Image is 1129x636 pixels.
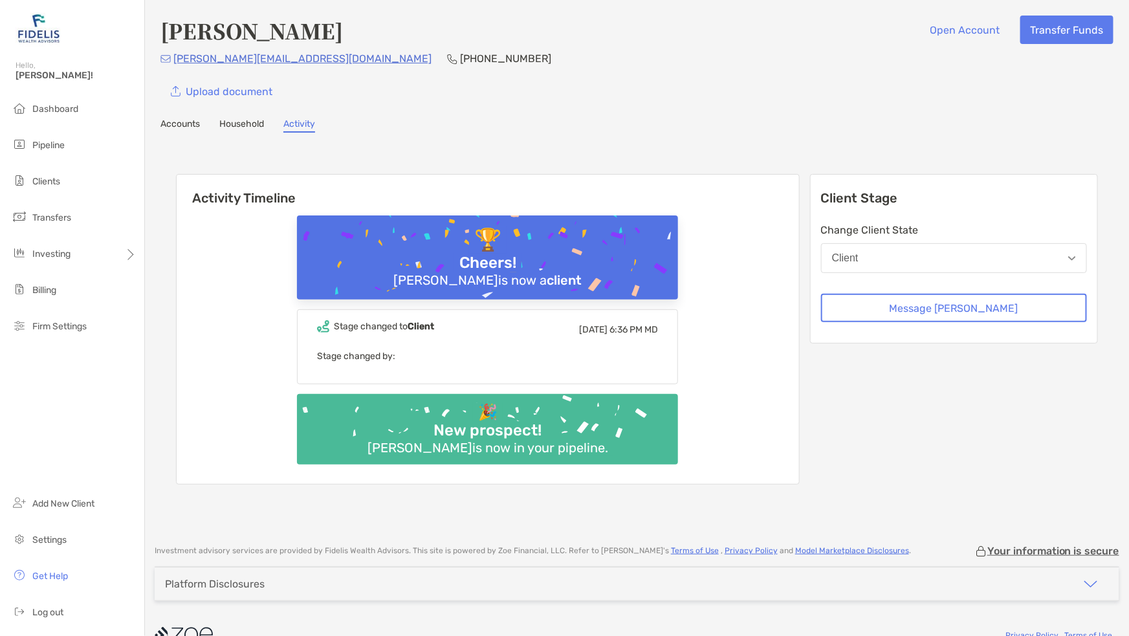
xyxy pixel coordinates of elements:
img: Email Icon [160,55,171,63]
span: Add New Client [32,498,94,509]
a: Accounts [160,118,200,133]
span: Get Help [32,571,68,582]
span: Log out [32,607,63,618]
img: Zoe Logo [16,5,62,52]
a: Privacy Policy [725,546,778,555]
img: Phone Icon [447,54,457,64]
button: Message [PERSON_NAME] [821,294,1087,322]
a: Terms of Use [671,546,719,555]
a: Model Marketplace Disclosures [795,546,909,555]
span: Clients [32,176,60,187]
span: Transfers [32,212,71,223]
img: settings icon [12,531,27,547]
div: Platform Disclosures [165,578,265,590]
p: [PERSON_NAME][EMAIL_ADDRESS][DOMAIN_NAME] [173,50,432,67]
span: Investing [32,248,71,259]
div: 🏆 [469,227,507,254]
button: Client [821,243,1087,273]
div: [PERSON_NAME] is now a [388,272,587,288]
span: 6:36 PM MD [609,324,658,335]
div: Client [832,252,859,264]
span: Settings [32,534,67,545]
img: Open dropdown arrow [1068,256,1076,261]
span: Billing [32,285,56,296]
img: logout icon [12,604,27,619]
div: Cheers! [454,254,521,272]
b: client [547,272,582,288]
button: Open Account [920,16,1010,44]
img: dashboard icon [12,100,27,116]
img: pipeline icon [12,137,27,152]
div: New prospect! [428,421,547,440]
span: Pipeline [32,140,65,151]
p: [PHONE_NUMBER] [460,50,551,67]
img: Confetti [297,394,678,454]
img: get-help icon [12,567,27,583]
img: add_new_client icon [12,495,27,510]
a: Household [219,118,264,133]
img: billing icon [12,281,27,297]
span: Dashboard [32,104,78,115]
b: Client [408,321,434,332]
p: Stage changed by: [317,348,658,364]
button: Transfer Funds [1020,16,1113,44]
img: investing icon [12,245,27,261]
p: Change Client State [821,222,1087,238]
p: Your information is secure [987,545,1119,557]
img: icon arrow [1083,576,1099,592]
img: Event icon [317,320,329,333]
span: [DATE] [579,324,608,335]
span: [PERSON_NAME]! [16,70,137,81]
img: clients icon [12,173,27,188]
p: Client Stage [821,190,1087,206]
div: Stage changed to [334,321,434,332]
a: Upload document [160,77,282,105]
span: Firm Settings [32,321,87,332]
div: [PERSON_NAME] is now in your pipeline. [362,440,613,455]
a: Activity [283,118,315,133]
h6: Activity Timeline [177,175,799,206]
h4: [PERSON_NAME] [160,16,343,45]
div: 🎉 [473,403,503,422]
p: Investment advisory services are provided by Fidelis Wealth Advisors . This site is powered by Zo... [155,546,911,556]
img: button icon [171,86,181,97]
img: firm-settings icon [12,318,27,333]
img: transfers icon [12,209,27,225]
